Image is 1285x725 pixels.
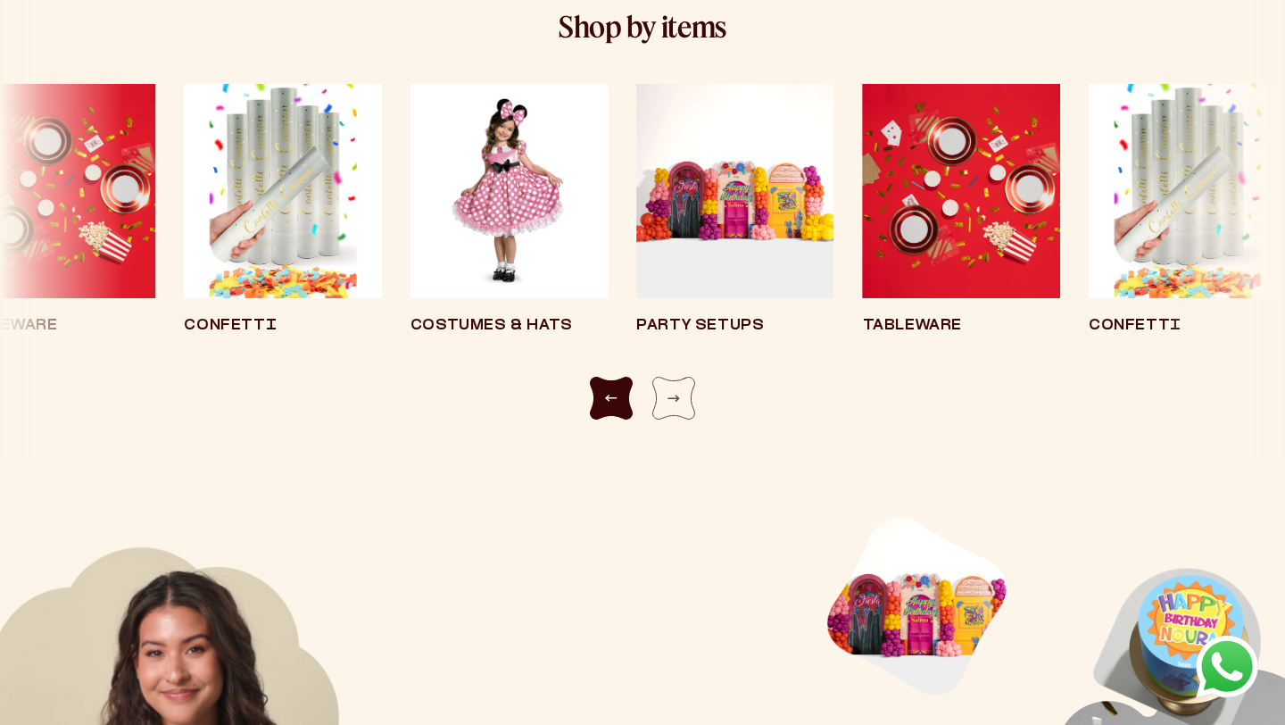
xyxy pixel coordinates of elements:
[863,84,1060,334] a: Tableware
[92,12,1193,41] h4: Shop by items
[863,84,1060,377] div: 2 / 8
[410,320,608,334] div: Costumes & Hats
[802,491,1032,721] img: istafeed image 4
[184,84,381,334] a: Confetti
[184,320,381,334] div: Confetti
[184,84,381,377] div: 7 / 8
[636,84,833,377] div: 1 / 8
[863,320,1060,334] div: Tableware
[652,377,695,420] div: Next slide
[636,320,833,334] div: Party Setups
[636,84,833,334] a: Party Setups
[410,84,608,334] a: Costumes & Hats
[410,84,608,377] div: 8 / 8
[590,377,633,420] div: Previous slide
